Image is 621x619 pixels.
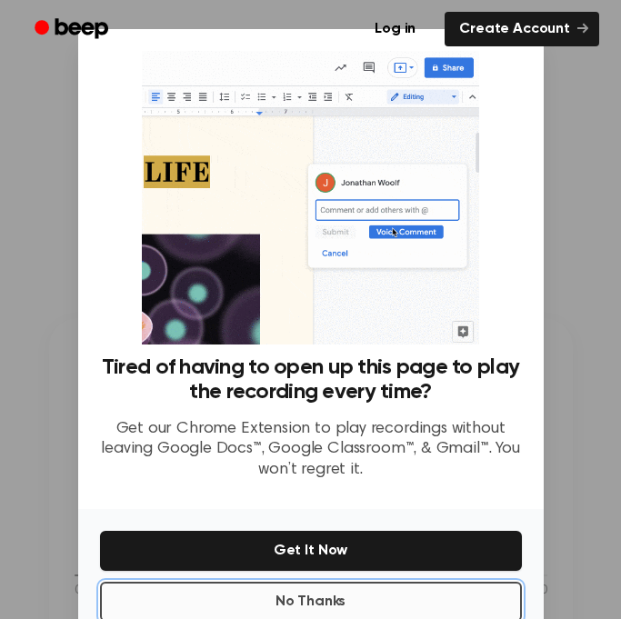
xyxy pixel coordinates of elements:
a: Create Account [445,12,599,46]
img: Beep extension in action [142,51,479,344]
a: Beep [22,12,125,47]
a: Log in [356,8,434,50]
p: Get our Chrome Extension to play recordings without leaving Google Docs™, Google Classroom™, & Gm... [100,419,522,481]
button: Get It Now [100,531,522,571]
h3: Tired of having to open up this page to play the recording every time? [100,355,522,404]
